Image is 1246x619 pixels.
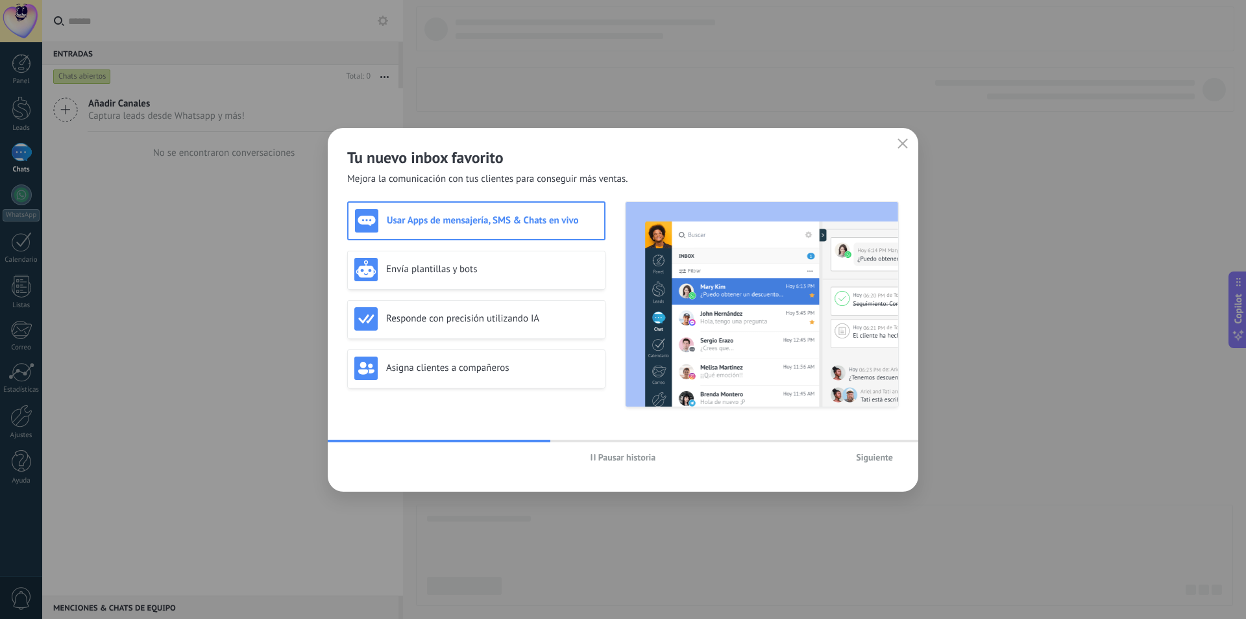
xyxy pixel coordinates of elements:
[347,147,899,168] h2: Tu nuevo inbox favorito
[386,312,598,325] h3: Responde con precisión utilizando IA
[585,448,662,467] button: Pausar historia
[598,453,656,462] span: Pausar historia
[387,214,598,227] h3: Usar Apps de mensajería, SMS & Chats en vivo
[386,362,598,374] h3: Asigna clientes a compañeros
[856,453,893,462] span: Siguiente
[347,173,628,186] span: Mejora la comunicación con tus clientes para conseguir más ventas.
[386,263,598,275] h3: Envía plantillas y bots
[850,448,899,467] button: Siguiente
